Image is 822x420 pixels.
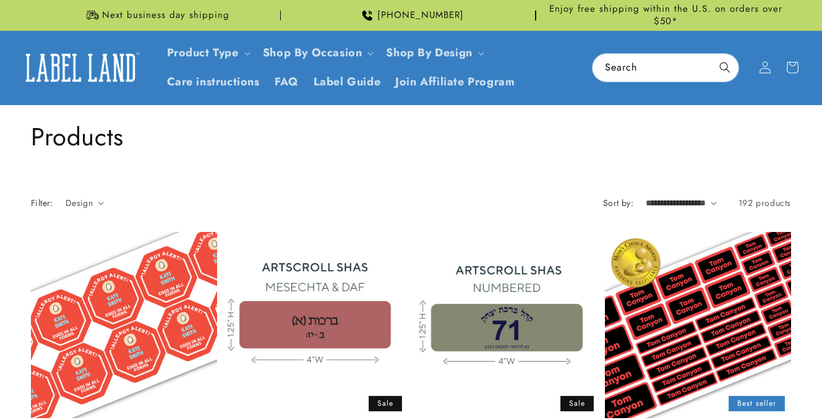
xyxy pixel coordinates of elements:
a: FAQ [267,67,306,96]
summary: Product Type [160,38,255,67]
h2: Filter: [31,197,53,210]
h1: Products [31,121,791,153]
a: Label Land [14,44,147,92]
summary: Design (0 selected) [66,197,104,210]
button: Search [711,54,739,81]
span: FAQ [275,75,299,89]
span: Shop By Occasion [263,46,362,60]
a: Product Type [167,45,239,61]
a: Shop By Design [386,45,472,61]
span: Join Affiliate Program [395,75,515,89]
span: Care instructions [167,75,260,89]
a: Care instructions [160,67,267,96]
summary: Shop By Occasion [255,38,379,67]
a: Join Affiliate Program [388,67,522,96]
span: Next business day shipping [102,9,229,22]
a: Label Guide [306,67,388,96]
span: [PHONE_NUMBER] [377,9,464,22]
span: 192 products [739,197,791,209]
span: Enjoy free shipping within the U.S. on orders over $50* [541,3,791,27]
span: Label Guide [314,75,381,89]
summary: Shop By Design [379,38,489,67]
span: Design [66,197,93,209]
img: Label Land [19,48,142,87]
label: Sort by: [603,197,633,209]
